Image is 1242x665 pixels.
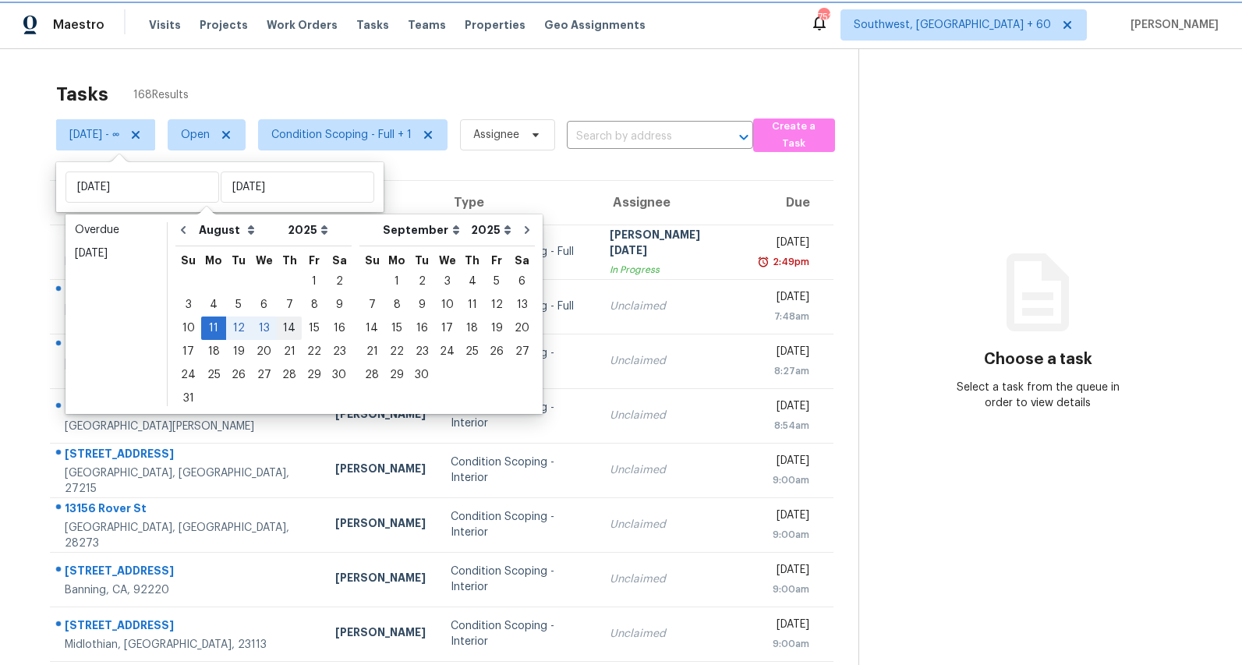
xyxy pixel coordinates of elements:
div: 4 [460,271,484,292]
div: 9:00am [759,582,809,597]
div: 9:00am [759,472,809,488]
div: 9:00am [759,527,809,543]
div: 14 [359,317,384,339]
div: Sat Sep 27 2025 [509,340,535,363]
div: Condition Scoping - Interior [451,564,585,595]
div: Condition Scoping - Interior [451,400,585,431]
div: Fri Aug 15 2025 [302,317,327,340]
div: 8:27am [759,363,809,379]
div: 15 [384,317,409,339]
div: 1 [302,271,327,292]
div: [STREET_ADDRESS] [65,235,310,254]
div: Sun Sep 21 2025 [359,340,384,363]
div: [STREET_ADDRESS] [65,337,310,356]
div: Wed Aug 27 2025 [251,363,277,387]
div: 31 [175,387,201,409]
abbr: Thursday [465,255,479,266]
div: Sat Aug 16 2025 [327,317,352,340]
div: [PERSON_NAME] [335,515,426,535]
div: Tue Aug 05 2025 [226,293,251,317]
span: [PERSON_NAME] [1124,17,1219,33]
input: Search by address [567,125,709,149]
div: Mon Aug 18 2025 [201,340,226,363]
span: 168 Results [133,87,189,103]
div: 8 [384,294,409,316]
div: 15 [302,317,327,339]
div: Unclaimed [610,299,734,314]
div: [STREET_ADDRESS] [65,446,310,465]
div: 2 [327,271,352,292]
span: Work Orders [267,17,338,33]
div: 4 [201,294,226,316]
div: 26 [226,364,251,386]
div: 19 [226,341,251,363]
div: Tue Aug 19 2025 [226,340,251,363]
div: Condition Scoping - Interior [451,509,585,540]
select: Month [195,218,284,242]
div: 13 [509,294,535,316]
div: Unclaimed [610,571,734,587]
div: Sun Aug 10 2025 [175,317,201,340]
div: [PERSON_NAME][DATE] [610,227,734,262]
div: [GEOGRAPHIC_DATA], [GEOGRAPHIC_DATA], 28273 [65,520,310,551]
div: 6 [509,271,535,292]
div: Wed Sep 03 2025 [434,270,460,293]
div: [PERSON_NAME] [335,624,426,644]
div: 12 [226,317,251,339]
div: [GEOGRAPHIC_DATA], [GEOGRAPHIC_DATA], 27215 [65,465,310,497]
div: 17 [175,341,201,363]
div: 28 [359,364,384,386]
ul: Date picker shortcuts [69,218,163,405]
div: [GEOGRAPHIC_DATA], [GEOGRAPHIC_DATA], 27616 [65,302,310,333]
div: Sun Aug 17 2025 [175,340,201,363]
h3: Choose a task [984,352,1092,367]
div: 27 [509,341,535,363]
div: Mon Aug 11 2025 [201,317,226,340]
div: El Mirage, AZ, 85335 [65,254,310,270]
abbr: Saturday [332,255,347,266]
th: Due [746,181,833,225]
div: 24 [175,364,201,386]
div: [DATE] [759,617,809,636]
div: 27 [251,364,277,386]
div: Unclaimed [610,517,734,532]
div: Tue Sep 30 2025 [409,363,434,387]
div: Fri Aug 29 2025 [302,363,327,387]
span: Tasks [356,19,389,30]
div: 23 [327,341,352,363]
abbr: Friday [491,255,502,266]
div: Fri Sep 26 2025 [484,340,509,363]
div: Thu Aug 21 2025 [277,340,302,363]
div: Tue Aug 26 2025 [226,363,251,387]
div: Sun Aug 31 2025 [175,387,201,410]
div: 23 [409,341,434,363]
h2: Tasks [56,87,108,102]
span: Condition Scoping - Full + 1 [271,127,412,143]
span: Properties [465,17,525,33]
div: 5 [484,271,509,292]
span: Teams [408,17,446,33]
div: Mon Sep 08 2025 [384,293,409,317]
div: 24 [434,341,460,363]
div: Mon Sep 22 2025 [384,340,409,363]
div: 9:00am [759,636,809,652]
span: [DATE] - ∞ [69,127,119,143]
div: Fri Sep 05 2025 [484,270,509,293]
div: Wed Sep 17 2025 [434,317,460,340]
div: Sun Aug 03 2025 [175,293,201,317]
div: 28 [277,364,302,386]
div: Overdue [75,222,157,238]
div: [DATE] [759,289,809,309]
div: Sun Aug 24 2025 [175,363,201,387]
th: Address [50,181,323,225]
abbr: Wednesday [439,255,456,266]
div: 14 [277,317,302,339]
button: Go to previous month [172,214,195,246]
span: Visits [149,17,181,33]
div: Fri Sep 19 2025 [484,317,509,340]
div: Fri Aug 01 2025 [302,270,327,293]
div: [PERSON_NAME] [335,461,426,480]
abbr: Saturday [515,255,529,266]
div: 20 [509,317,535,339]
div: Wed Aug 13 2025 [251,317,277,340]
